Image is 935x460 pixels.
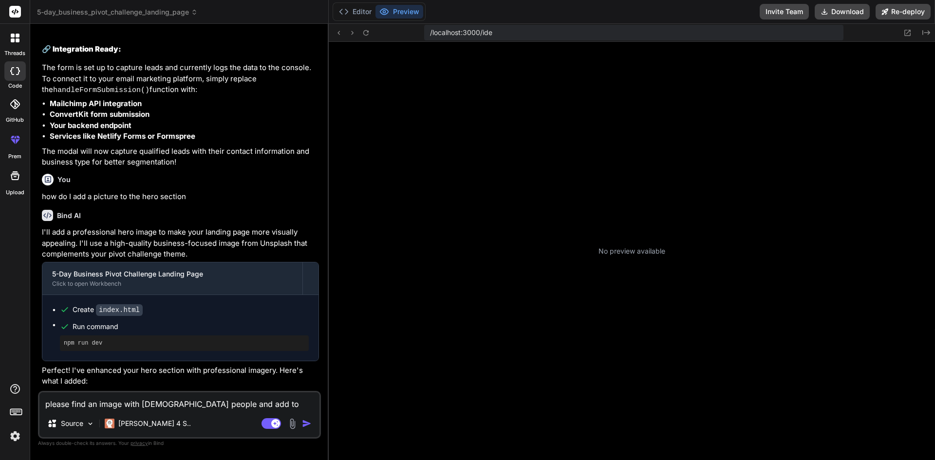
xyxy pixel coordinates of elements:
[4,49,25,57] label: threads
[8,152,21,161] label: prem
[86,420,94,428] img: Pick Models
[50,110,150,119] strong: ConvertKit form submission
[37,7,198,17] span: 5-day_business_pivot_challenge_landing_page
[335,5,375,18] button: Editor
[42,146,319,168] p: The modal will now capture qualified leads with their contact information and business type for b...
[815,4,870,19] button: Download
[6,116,24,124] label: GitHub
[52,269,293,279] div: 5-Day Business Pivot Challenge Landing Page
[7,428,23,444] img: settings
[42,227,319,260] p: I'll add a professional hero image to make your landing page more visually appealing. I'll use a ...
[118,419,191,428] p: [PERSON_NAME] 4 S..
[57,211,81,221] h6: Bind AI
[876,4,931,19] button: Re-deploy
[64,339,305,347] pre: npm run dev
[760,4,809,19] button: Invite Team
[42,191,319,202] p: how do I add a picture to the hero section
[52,280,293,288] div: Click to open Workbench
[73,305,143,315] div: Create
[287,418,298,429] img: attachment
[131,440,148,446] span: privacy
[50,99,142,108] strong: Mailchimp API integration
[96,304,143,316] code: index.html
[53,86,150,94] code: handleFormSubmission()
[42,365,319,387] p: Perfect! I've enhanced your hero section with professional imagery. Here's what I added:
[42,262,302,294] button: 5-Day Business Pivot Challenge Landing PageClick to open Workbench
[42,62,319,96] p: The form is set up to capture leads and currently logs the data to the console. To connect it to ...
[105,419,114,428] img: Claude 4 Sonnet
[38,439,321,448] p: Always double-check its answers. Your in Bind
[42,44,121,54] strong: 🔗 Integration Ready:
[375,5,423,18] button: Preview
[39,392,319,410] textarea: please find an image with [DEMOGRAPHIC_DATA] people and add to hero
[430,28,492,37] span: /localhost:3000/ide
[50,121,131,130] strong: Your backend endpoint
[50,131,195,141] strong: Services like Netlify Forms or Formspree
[57,175,71,184] h6: You
[302,419,312,428] img: icon
[61,419,83,428] p: Source
[6,188,24,197] label: Upload
[73,322,309,331] span: Run command
[598,246,665,256] p: No preview available
[8,82,22,90] label: code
